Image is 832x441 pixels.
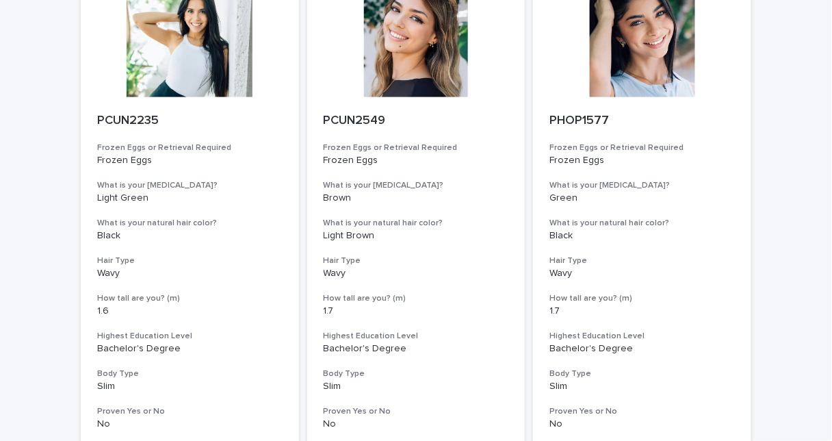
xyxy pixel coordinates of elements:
[324,343,509,355] p: Bachelor's Degree
[97,218,283,229] h3: What is your natural hair color?
[549,230,735,242] p: Black
[97,406,283,417] h3: Proven Yes or No
[324,192,509,204] p: Brown
[97,255,283,266] h3: Hair Type
[97,293,283,304] h3: How tall are you? (m)
[97,343,283,355] p: Bachelor's Degree
[324,268,509,279] p: Wavy
[324,114,509,129] p: PCUN2549
[324,305,509,317] p: 1.7
[549,180,735,191] h3: What is your [MEDICAL_DATA]?
[97,305,283,317] p: 1.6
[549,293,735,304] h3: How tall are you? (m)
[97,114,283,129] p: PCUN2235
[549,114,735,129] p: PHOP1577
[324,368,509,379] h3: Body Type
[549,192,735,204] p: Green
[324,155,509,166] p: Frozen Eggs
[97,155,283,166] p: Frozen Eggs
[549,268,735,279] p: Wavy
[97,368,283,379] h3: Body Type
[549,218,735,229] h3: What is your natural hair color?
[549,343,735,355] p: Bachelor's Degree
[97,142,283,153] h3: Frozen Eggs or Retrieval Required
[324,230,509,242] p: Light Brown
[97,331,283,342] h3: Highest Education Level
[97,381,283,392] p: Slim
[549,406,735,417] h3: Proven Yes or No
[324,142,509,153] h3: Frozen Eggs or Retrieval Required
[324,218,509,229] h3: What is your natural hair color?
[97,192,283,204] p: Light Green
[324,381,509,392] p: Slim
[97,418,283,430] p: No
[324,331,509,342] h3: Highest Education Level
[324,180,509,191] h3: What is your [MEDICAL_DATA]?
[549,368,735,379] h3: Body Type
[549,142,735,153] h3: Frozen Eggs or Retrieval Required
[324,293,509,304] h3: How tall are you? (m)
[549,331,735,342] h3: Highest Education Level
[97,180,283,191] h3: What is your [MEDICAL_DATA]?
[324,255,509,266] h3: Hair Type
[97,230,283,242] p: Black
[97,268,283,279] p: Wavy
[549,305,735,317] p: 1.7
[324,406,509,417] h3: Proven Yes or No
[549,418,735,430] p: No
[549,155,735,166] p: Frozen Eggs
[324,418,509,430] p: No
[549,255,735,266] h3: Hair Type
[549,381,735,392] p: Slim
